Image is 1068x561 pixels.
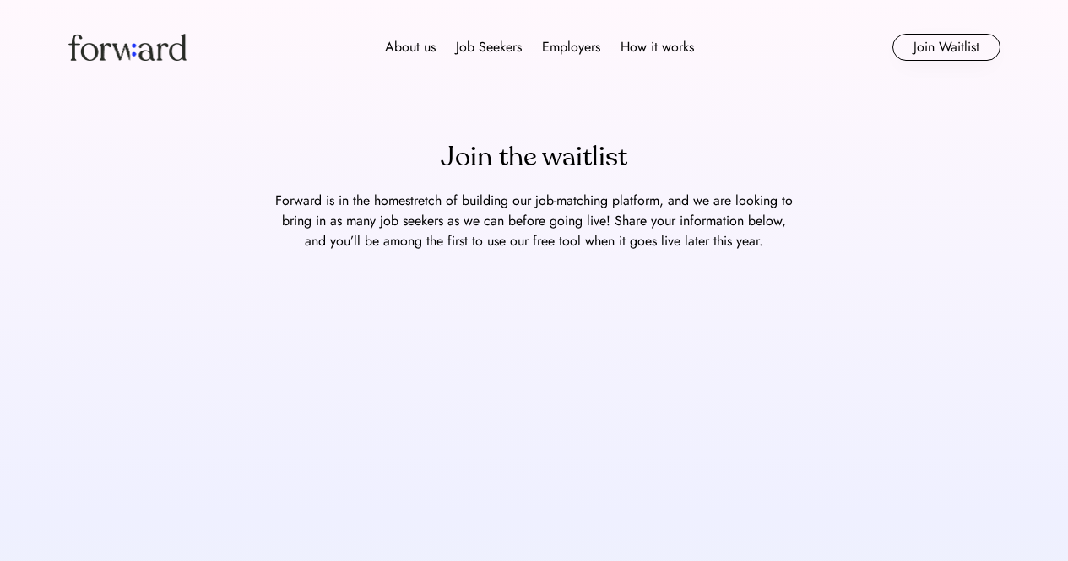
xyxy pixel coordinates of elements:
[542,37,600,57] div: Employers
[892,34,1000,61] button: Join Waitlist
[456,37,522,57] div: Job Seekers
[621,37,694,57] div: How it works
[441,137,627,177] div: Join the waitlist
[385,37,436,57] div: About us
[273,191,796,251] div: Forward is in the homestretch of building our job-matching platform, and we are looking to bring ...
[68,34,187,61] img: Forward logo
